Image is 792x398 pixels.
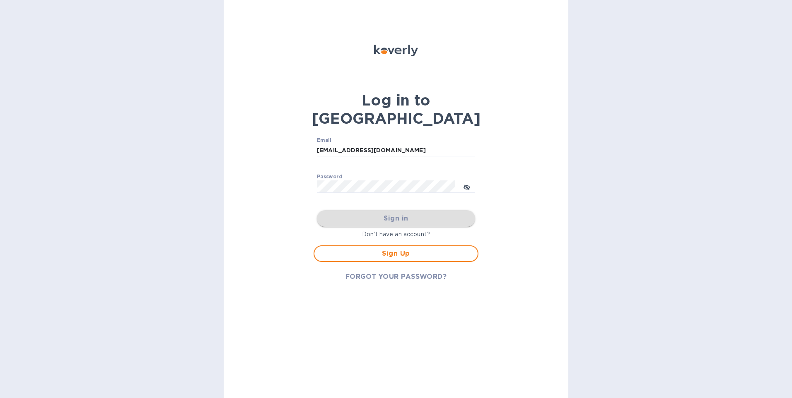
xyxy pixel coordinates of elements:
span: Sign Up [321,249,471,259]
button: FORGOT YOUR PASSWORD? [339,269,454,285]
b: Log in to [GEOGRAPHIC_DATA] [312,91,481,127]
p: Don't have an account? [314,230,478,239]
span: FORGOT YOUR PASSWORD? [345,272,447,282]
label: Password [317,175,342,180]
label: Email [317,138,331,143]
button: toggle password visibility [459,178,475,195]
button: Sign Up [314,245,478,262]
img: Koverly [374,45,418,56]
